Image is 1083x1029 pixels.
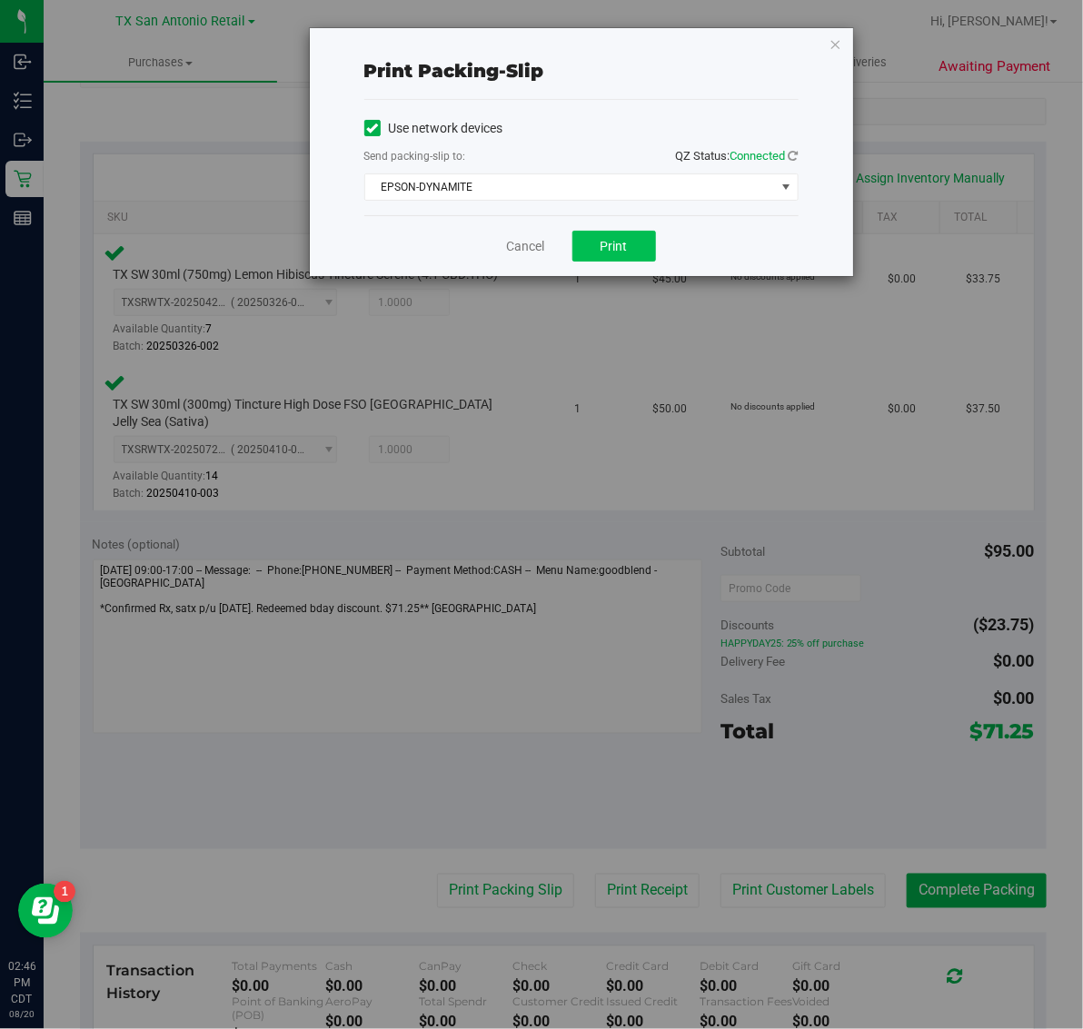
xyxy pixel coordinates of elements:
[572,231,656,262] button: Print
[364,60,544,82] span: Print packing-slip
[364,148,466,164] label: Send packing-slip to:
[18,884,73,938] iframe: Resource center
[507,237,545,256] a: Cancel
[601,239,628,253] span: Print
[365,174,775,200] span: EPSON-DYNAMITE
[676,149,799,163] span: QZ Status:
[54,881,75,903] iframe: Resource center unread badge
[730,149,786,163] span: Connected
[364,119,503,138] label: Use network devices
[774,174,797,200] span: select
